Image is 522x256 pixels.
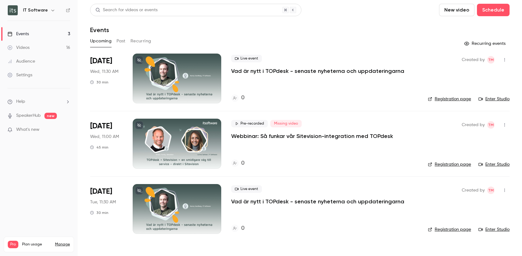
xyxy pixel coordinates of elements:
[90,199,116,205] span: Tue, 11:30 AM
[428,96,471,102] a: Registration page
[231,198,404,205] a: Vad är nytt i TOPdesk - senaste nyheterna och uppdateringarna
[22,242,51,247] span: Plan usage
[488,56,494,64] span: TM
[90,210,108,215] div: 30 min
[16,112,41,119] a: SpeakerHub
[90,119,123,168] div: Nov 5 Wed, 11:00 AM (Europe/Stockholm)
[231,185,262,193] span: Live event
[7,98,70,105] li: help-dropdown-opener
[90,187,112,197] span: [DATE]
[428,226,471,233] a: Registration page
[55,242,70,247] a: Manage
[231,159,245,168] a: 0
[23,7,48,13] h6: IT Software
[488,121,494,129] span: TM
[487,56,495,64] span: Tanya Masiyenka
[90,121,112,131] span: [DATE]
[7,72,32,78] div: Settings
[462,121,485,129] span: Created by
[439,4,474,16] button: New video
[487,187,495,194] span: Tanya Masiyenka
[130,36,151,46] button: Recurring
[16,126,39,133] span: What's new
[8,241,18,248] span: Pro
[95,7,158,13] div: Search for videos or events
[7,31,29,37] div: Events
[461,39,510,49] button: Recurring events
[488,187,494,194] span: TM
[231,120,268,127] span: Pre-recorded
[231,94,245,102] a: 0
[241,224,245,233] h4: 0
[477,4,510,16] button: Schedule
[7,58,35,64] div: Audience
[7,45,30,51] div: Videos
[478,96,510,102] a: Enter Studio
[90,54,123,103] div: Oct 22 Wed, 11:30 AM (Europe/Stockholm)
[478,161,510,168] a: Enter Studio
[90,184,123,234] div: Dec 16 Tue, 11:30 AM (Europe/Stockholm)
[487,121,495,129] span: Tanya Masiyenka
[231,55,262,62] span: Live event
[478,226,510,233] a: Enter Studio
[231,67,404,75] a: Vad är nytt i TOPdesk - senaste nyheterna och uppdateringarna
[90,26,109,34] h1: Events
[270,120,302,127] span: Missing video
[231,224,245,233] a: 0
[90,80,108,85] div: 30 min
[44,113,57,119] span: new
[8,5,18,15] img: IT Software
[90,134,119,140] span: Wed, 11:00 AM
[231,132,393,140] a: Webbinar: Så funkar vår Sitevision-integration med TOPdesk
[63,127,70,133] iframe: Noticeable Trigger
[90,56,112,66] span: [DATE]
[16,98,25,105] span: Help
[428,161,471,168] a: Registration page
[462,187,485,194] span: Created by
[117,36,126,46] button: Past
[241,159,245,168] h4: 0
[90,145,108,150] div: 45 min
[90,36,112,46] button: Upcoming
[241,94,245,102] h4: 0
[90,69,118,75] span: Wed, 11:30 AM
[462,56,485,64] span: Created by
